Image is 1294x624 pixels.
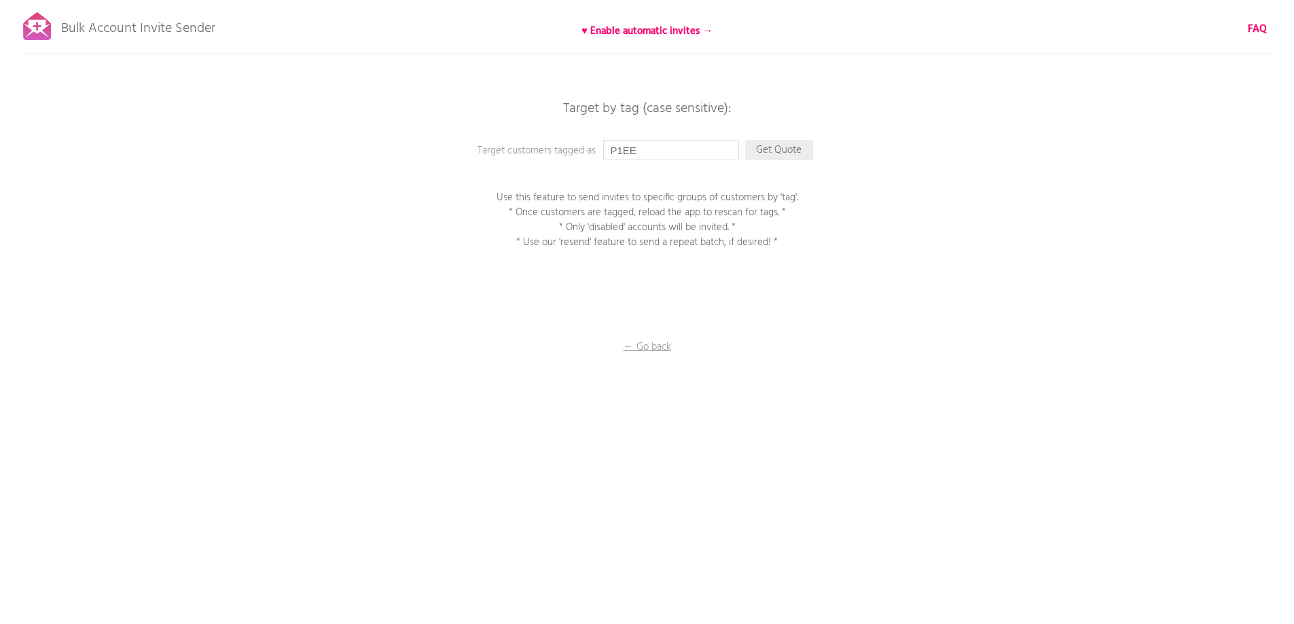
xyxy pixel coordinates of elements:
b: ♥ Enable automatic invites → [581,23,713,39]
input: Enter a tag... [603,140,739,160]
p: Bulk Account Invite Sender [61,8,215,42]
p: Get Quote [745,140,813,160]
p: ← Go back [579,339,715,354]
a: FAQ [1248,22,1267,37]
b: FAQ [1248,21,1267,37]
p: Use this feature to send invites to specific groups of customers by 'tag'. * Once customers are t... [478,190,817,250]
p: Target by tag (case sensitive): [444,102,851,115]
p: Target customers tagged as [478,143,749,158]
